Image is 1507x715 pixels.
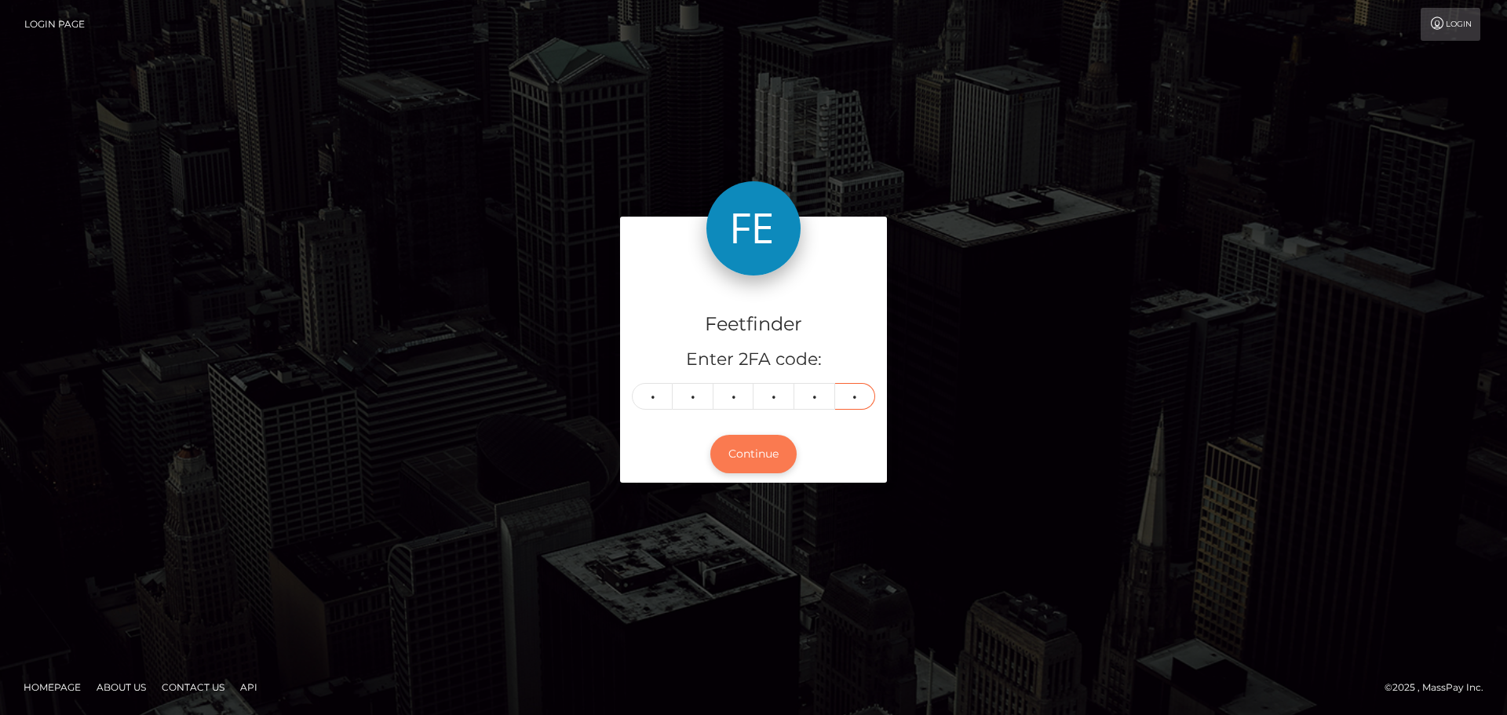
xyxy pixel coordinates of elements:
[17,675,87,699] a: Homepage
[1385,679,1495,696] div: © 2025 , MassPay Inc.
[632,311,875,338] h4: Feetfinder
[1421,8,1480,41] a: Login
[706,181,801,275] img: Feetfinder
[632,348,875,372] h5: Enter 2FA code:
[155,675,231,699] a: Contact Us
[710,435,797,473] button: Continue
[234,675,264,699] a: API
[90,675,152,699] a: About Us
[24,8,85,41] a: Login Page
